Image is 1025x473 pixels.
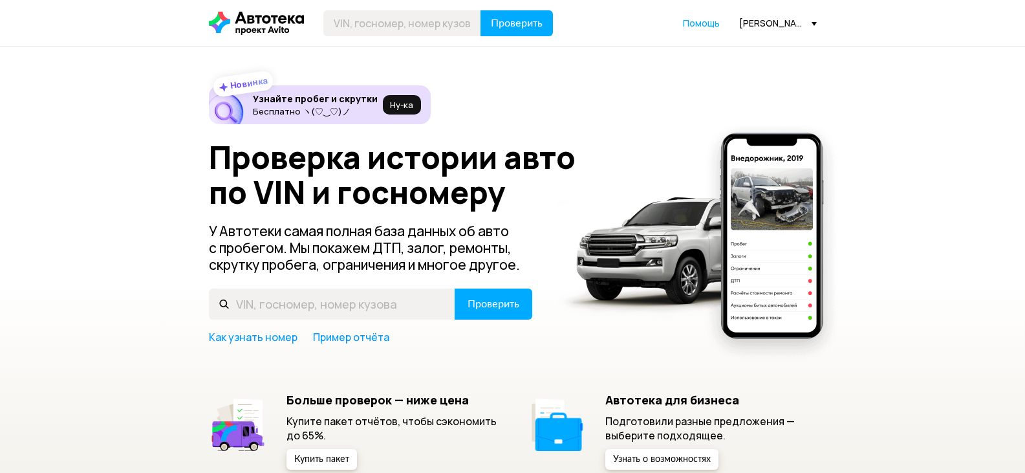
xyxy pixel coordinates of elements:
p: Подготовили разные предложения — выберите подходящее. [605,414,817,443]
button: Проверить [455,289,532,320]
button: Узнать о возможностях [605,449,718,470]
span: Узнать о возможностях [613,455,711,464]
input: VIN, госномер, номер кузова [209,289,455,320]
span: Помощь [683,17,720,29]
a: Пример отчёта [313,330,389,344]
h6: Узнайте пробег и скрутки [253,93,378,105]
button: Проверить [480,10,553,36]
span: Ну‑ка [390,100,413,110]
p: У Автотеки самая полная база данных об авто с пробегом. Мы покажем ДТП, залог, ремонты, скрутку п... [209,223,534,273]
h1: Проверка истории авто по VIN и госномеру [209,140,595,210]
p: Бесплатно ヽ(♡‿♡)ノ [253,106,378,116]
input: VIN, госномер, номер кузова [323,10,481,36]
span: Купить пакет [294,455,349,464]
span: Проверить [468,299,519,309]
a: Как узнать номер [209,330,297,344]
div: [PERSON_NAME][EMAIL_ADDRESS][DOMAIN_NAME] [739,17,817,29]
button: Купить пакет [286,449,357,470]
strong: Новинка [229,74,268,91]
h5: Автотека для бизнеса [605,393,817,407]
a: Помощь [683,17,720,30]
h5: Больше проверок — ниже цена [286,393,498,407]
p: Купите пакет отчётов, чтобы сэкономить до 65%. [286,414,498,443]
span: Проверить [491,18,543,28]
